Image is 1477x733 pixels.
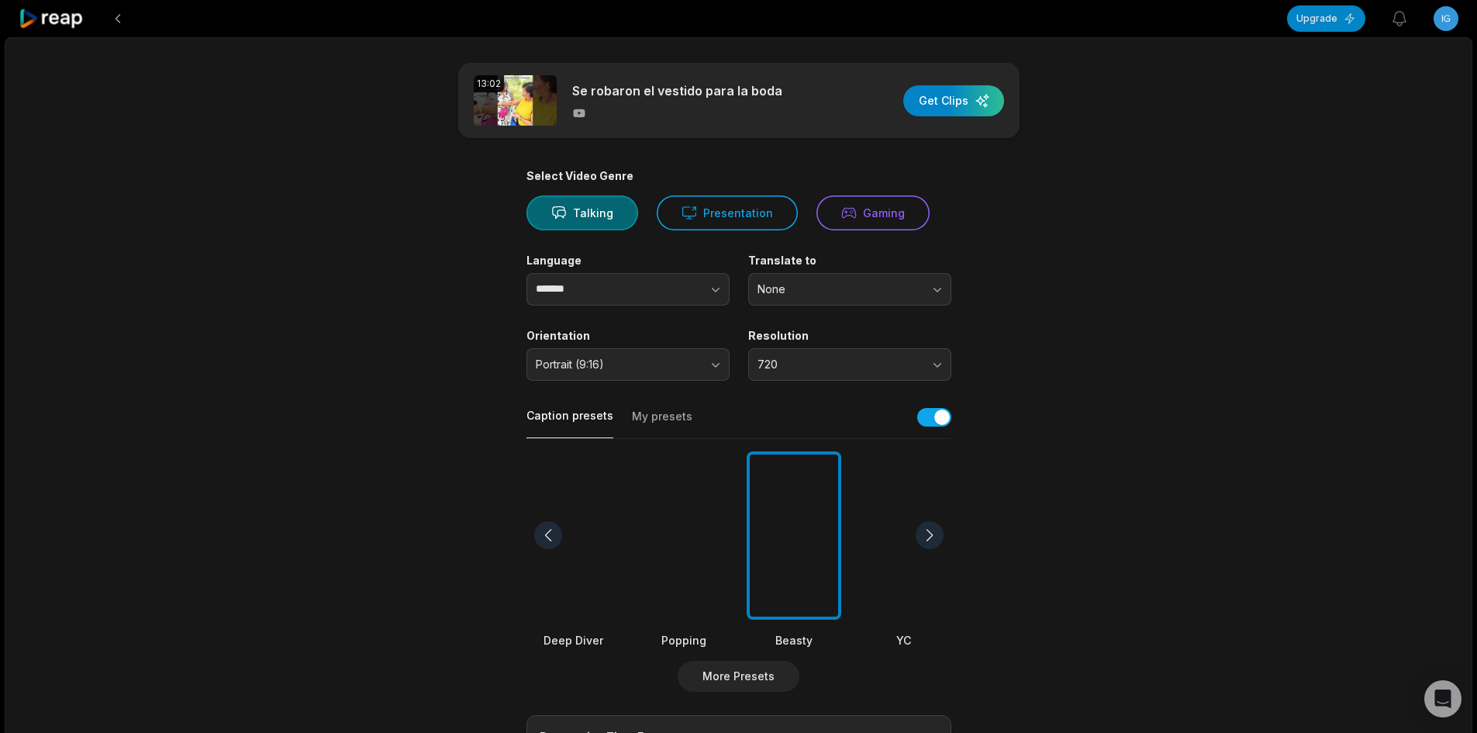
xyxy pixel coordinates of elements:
label: Resolution [748,329,951,343]
div: Select Video Genre [526,169,951,183]
div: Open Intercom Messenger [1424,680,1461,717]
button: Gaming [816,195,930,230]
button: None [748,273,951,306]
label: Translate to [748,254,951,268]
button: Upgrade [1287,5,1365,32]
span: 720 [757,358,920,372]
div: 13:02 [474,75,504,92]
span: Portrait (9:16) [536,358,699,372]
div: YC [857,631,951,648]
button: 720 [748,348,951,381]
button: Portrait (9:16) [526,348,730,381]
span: None [757,282,920,296]
label: Language [526,254,730,268]
button: My presets [632,409,692,438]
button: Presentation [657,195,798,230]
p: Se robaron el vestido para la boda [572,81,782,100]
div: Deep Diver [526,631,621,648]
button: Get Clips [903,85,1004,116]
button: More Presets [678,661,799,692]
button: Talking [526,195,638,230]
div: Popping [637,631,731,648]
div: Beasty [747,631,841,648]
label: Orientation [526,329,730,343]
button: Caption presets [526,408,613,438]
